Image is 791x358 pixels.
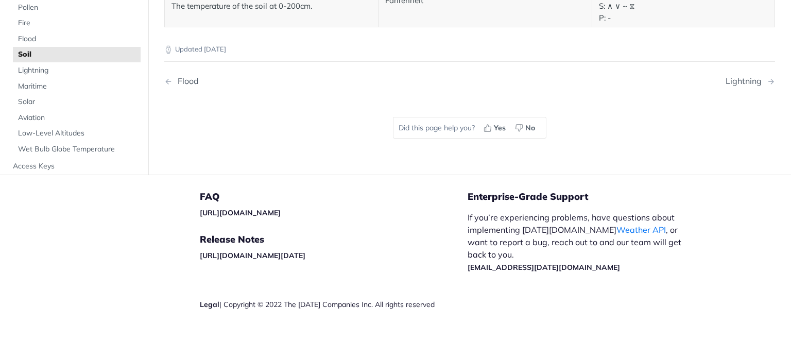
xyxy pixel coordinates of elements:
a: [URL][DOMAIN_NAME][DATE] [200,251,305,260]
span: Aviation [18,113,138,123]
button: Yes [480,120,511,135]
span: Pollen [18,3,138,13]
a: Maritime [13,79,141,94]
span: Wet Bulb Globe Temperature [18,144,138,155]
span: Flood [18,34,138,44]
span: Solar [18,97,138,107]
span: Low-Level Altitudes [18,129,138,139]
div: | Copyright © 2022 The [DATE] Companies Inc. All rights reserved [200,299,468,310]
a: Soil [13,47,141,63]
a: Rate Limiting & Tokens [8,174,141,190]
span: Maritime [18,81,138,92]
nav: Pagination Controls [164,66,775,96]
a: Fire [13,15,141,31]
span: No [525,123,535,133]
a: Previous Page: Flood [164,76,426,86]
h5: FAQ [200,191,468,203]
a: Wet Bulb Globe Temperature [13,142,141,157]
div: Lightning [726,76,767,86]
span: Lightning [18,65,138,76]
h5: Release Notes [200,233,468,246]
a: Next Page: Lightning [726,76,775,86]
a: Low-Level Altitudes [13,126,141,142]
a: Lightning [13,63,141,78]
a: Access Keys [8,159,141,174]
a: Solar [13,94,141,110]
span: Yes [494,123,506,133]
a: [URL][DOMAIN_NAME] [200,208,281,217]
a: Aviation [13,110,141,126]
span: Access Keys [13,161,138,172]
div: Flood [173,76,199,86]
div: Did this page help you? [393,117,546,139]
a: [EMAIL_ADDRESS][DATE][DOMAIN_NAME] [468,263,620,272]
button: No [511,120,541,135]
p: The temperature of the soil at 0-200cm. [171,1,371,12]
p: If you’re experiencing problems, have questions about implementing [DATE][DOMAIN_NAME] , or want ... [468,211,692,273]
span: Fire [18,18,138,28]
a: Flood [13,31,141,47]
p: Updated [DATE] [164,44,775,55]
span: Soil [18,50,138,60]
a: Weather API [616,225,666,235]
h5: Enterprise-Grade Support [468,191,709,203]
a: Legal [200,300,219,309]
